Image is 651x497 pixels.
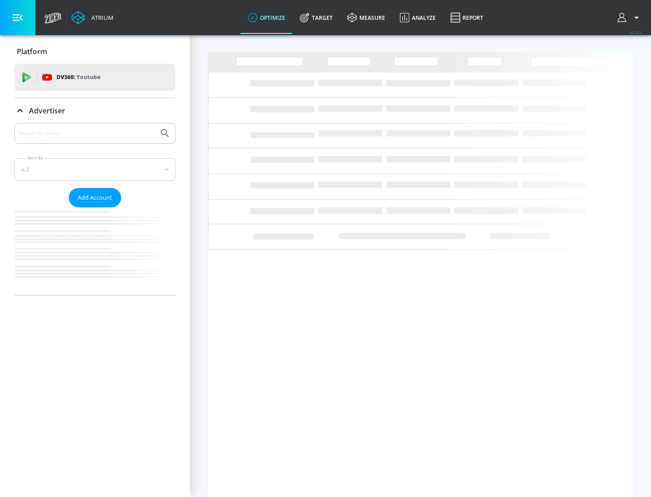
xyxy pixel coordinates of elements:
[14,207,175,295] nav: list of Advertiser
[78,192,112,203] span: Add Account
[14,158,175,181] div: A-Z
[88,14,113,22] div: Atrium
[29,106,65,116] p: Advertiser
[14,98,175,123] div: Advertiser
[76,72,100,82] p: Youtube
[340,1,392,34] a: measure
[392,1,443,34] a: Analyze
[71,11,113,24] a: Atrium
[443,1,491,34] a: Report
[57,72,100,82] p: DV360:
[14,64,175,91] div: DV360: Youtube
[292,1,340,34] a: Target
[14,123,175,295] div: Advertiser
[14,39,175,64] div: Platform
[69,188,121,207] button: Add Account
[26,155,45,161] label: Sort By
[17,47,47,56] p: Platform
[241,1,292,34] a: optimize
[629,30,642,35] span: v 4.25.4
[18,127,155,139] input: Search by name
